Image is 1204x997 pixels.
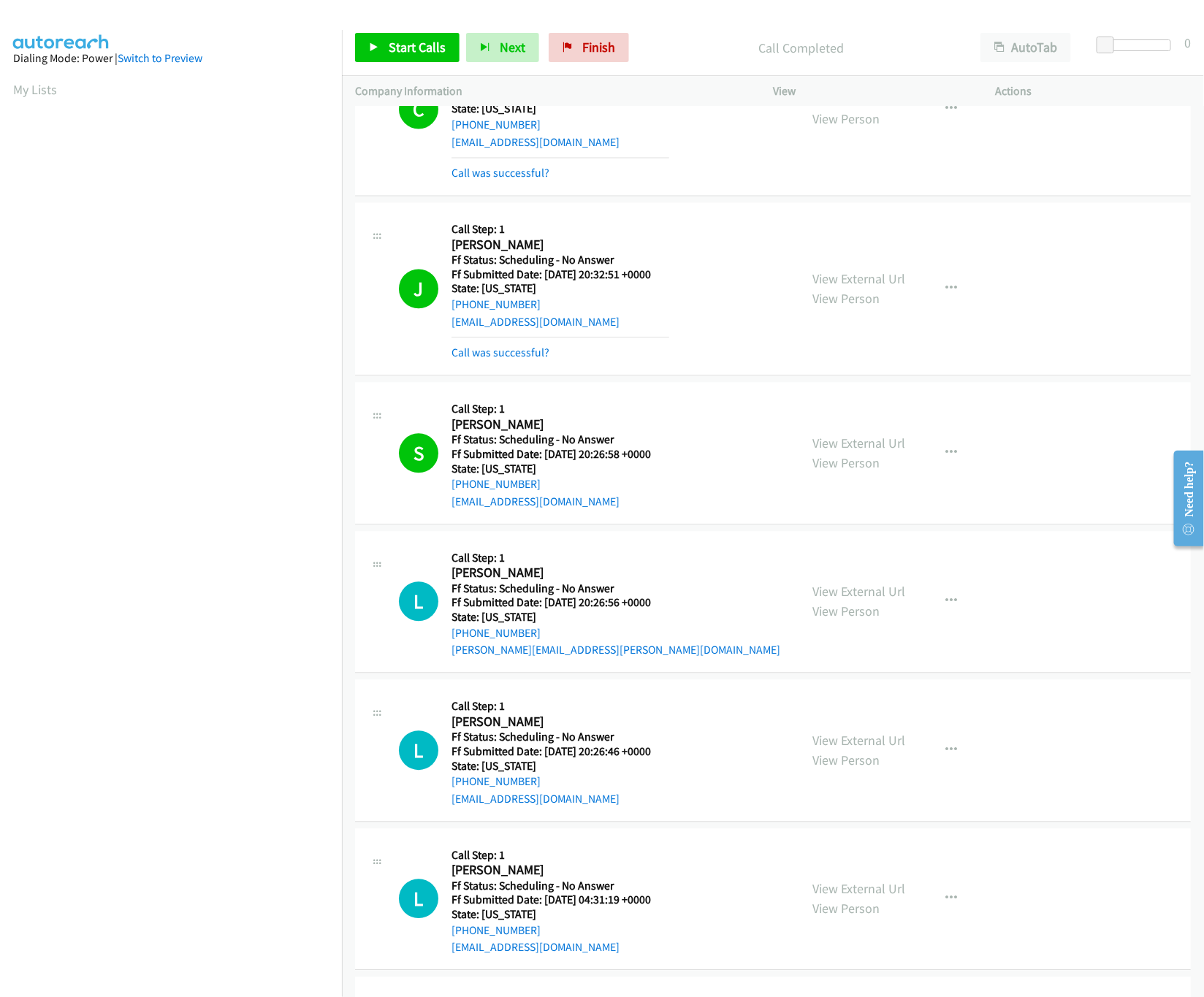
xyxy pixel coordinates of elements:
[451,744,669,759] h5: Ff Submitted Date: [DATE] 20:26:46 +0000
[399,730,438,770] div: The call is yet to be attempted
[549,33,629,62] a: Finish
[649,38,954,58] p: Call Completed
[355,33,460,62] a: Start Calls
[582,39,615,56] span: Finish
[399,730,438,770] h1: L
[451,281,669,296] h5: State: [US_STATE]
[399,269,438,308] h1: J
[812,603,880,619] a: View Person
[399,581,438,621] h1: L
[451,253,669,267] h5: Ff Status: Scheduling - No Answer
[355,83,747,100] p: Company Information
[13,50,329,67] div: Dialing Mode: Power |
[451,345,549,359] a: Call was successful?
[451,699,669,714] h5: Call Step: 1
[451,907,669,922] h5: State: [US_STATE]
[451,774,541,788] a: [PHONE_NUMBER]
[389,39,446,56] span: Start Calls
[451,416,669,433] h2: [PERSON_NAME]
[1162,440,1204,557] iframe: Resource Center
[451,940,620,954] a: [EMAIL_ADDRESS][DOMAIN_NAME]
[451,565,669,581] h2: [PERSON_NAME]
[995,83,1191,100] p: Actions
[812,732,905,749] a: View External Url
[451,626,541,640] a: [PHONE_NUMBER]
[812,91,905,107] a: View External Url
[399,89,438,129] h1: C
[451,714,669,730] h2: [PERSON_NAME]
[451,923,541,937] a: [PHONE_NUMBER]
[500,39,525,56] span: Next
[451,595,780,610] h5: Ff Submitted Date: [DATE] 20:26:56 +0000
[980,33,1071,62] button: AutoTab
[1104,39,1171,51] div: Delay between calls (in seconds)
[451,879,669,893] h5: Ff Status: Scheduling - No Answer
[451,102,669,116] h5: State: [US_STATE]
[451,581,780,596] h5: Ff Status: Scheduling - No Answer
[812,583,905,600] a: View External Url
[451,166,549,180] a: Call was successful?
[118,51,202,65] a: Switch to Preview
[773,83,969,100] p: View
[451,267,669,282] h5: Ff Submitted Date: [DATE] 20:32:51 +0000
[451,893,669,907] h5: Ff Submitted Date: [DATE] 04:31:19 +0000
[812,110,880,127] a: View Person
[812,435,905,451] a: View External Url
[812,290,880,307] a: View Person
[399,879,438,918] div: The call is yet to be attempted
[451,118,541,131] a: [PHONE_NUMBER]
[13,112,342,806] iframe: Dialpad
[812,270,905,287] a: View External Url
[451,792,620,806] a: [EMAIL_ADDRESS][DOMAIN_NAME]
[451,135,620,149] a: [EMAIL_ADDRESS][DOMAIN_NAME]
[812,752,880,768] a: View Person
[451,432,669,447] h5: Ff Status: Scheduling - No Answer
[451,447,669,462] h5: Ff Submitted Date: [DATE] 20:26:58 +0000
[13,81,57,98] a: My Lists
[399,581,438,621] div: The call is yet to be attempted
[466,33,539,62] button: Next
[812,880,905,897] a: View External Url
[812,900,880,917] a: View Person
[451,610,780,624] h5: State: [US_STATE]
[451,759,669,773] h5: State: [US_STATE]
[451,297,541,311] a: [PHONE_NUMBER]
[399,879,438,918] h1: L
[451,643,780,657] a: [PERSON_NAME][EMAIL_ADDRESS][PERSON_NAME][DOMAIN_NAME]
[451,848,669,863] h5: Call Step: 1
[399,433,438,473] h1: S
[451,862,669,879] h2: [PERSON_NAME]
[451,315,620,329] a: [EMAIL_ADDRESS][DOMAIN_NAME]
[451,402,669,416] h5: Call Step: 1
[451,477,541,491] a: [PHONE_NUMBER]
[1184,33,1191,53] div: 0
[451,222,669,237] h5: Call Step: 1
[451,551,780,565] h5: Call Step: 1
[451,494,620,508] a: [EMAIL_ADDRESS][DOMAIN_NAME]
[812,454,880,471] a: View Person
[451,237,669,253] h2: [PERSON_NAME]
[451,730,669,744] h5: Ff Status: Scheduling - No Answer
[451,462,669,476] h5: State: [US_STATE]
